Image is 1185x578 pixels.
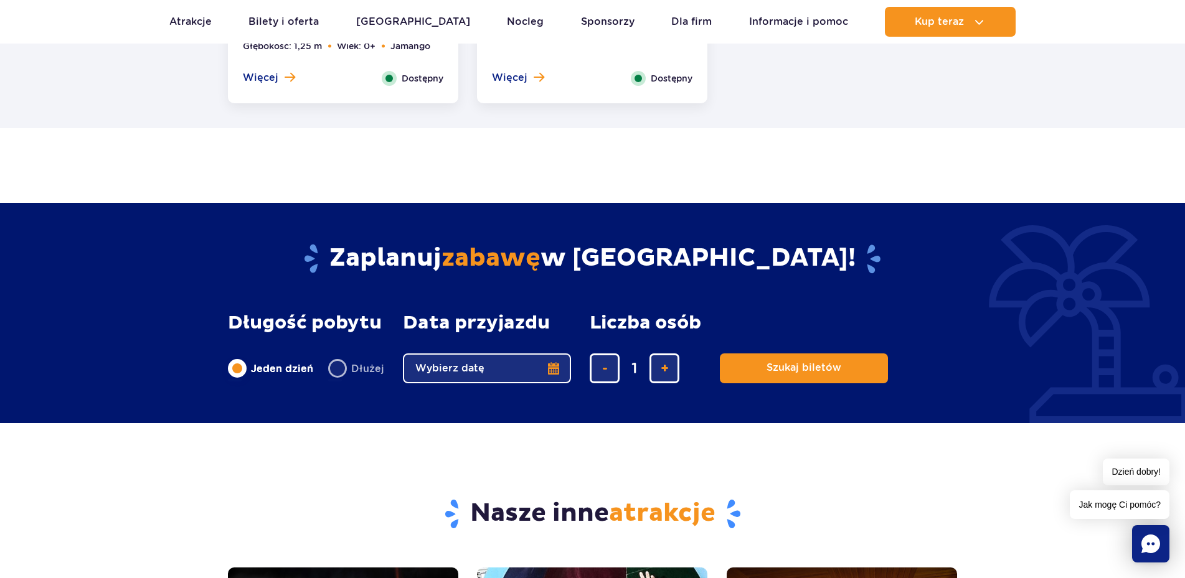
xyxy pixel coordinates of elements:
span: Dzień dobry! [1103,459,1169,485]
h2: Zaplanuj w [GEOGRAPHIC_DATA]! [228,243,957,275]
li: Jamango [390,39,430,53]
span: Długość pobytu [228,312,382,333]
li: Głębokość: 1,25 m [243,39,322,53]
a: Dla firm [671,7,712,37]
button: Więcej [243,71,295,85]
a: [GEOGRAPHIC_DATA] [356,7,470,37]
div: Chat [1132,525,1169,562]
a: Informacje i pomoc [749,7,848,37]
button: Więcej [492,71,544,85]
a: Atrakcje [169,7,212,37]
span: Jak mogę Ci pomóc? [1070,490,1169,519]
button: dodaj bilet [649,353,679,383]
span: Dostępny [402,72,443,85]
form: Planowanie wizyty w Park of Poland [228,312,957,383]
span: Kup teraz [915,16,964,27]
button: usuń bilet [590,353,620,383]
button: Szukaj biletów [720,353,888,383]
span: Więcej [243,71,278,85]
label: Jeden dzień [228,355,313,381]
h3: Nasze inne [228,498,957,530]
button: Wybierz datę [403,353,571,383]
span: Liczba osób [590,312,701,333]
label: Dłużej [328,355,384,381]
span: zabawę [441,243,541,274]
span: Dostępny [651,72,692,85]
span: atrakcje [609,498,715,529]
button: Kup teraz [885,7,1016,37]
input: liczba biletów [620,353,649,383]
a: Sponsorzy [581,7,635,37]
li: Wiek: 0+ [337,39,375,53]
span: Szukaj biletów [767,362,841,373]
span: Data przyjazdu [403,312,550,333]
span: Więcej [492,71,527,85]
a: Nocleg [507,7,544,37]
a: Bilety i oferta [248,7,319,37]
